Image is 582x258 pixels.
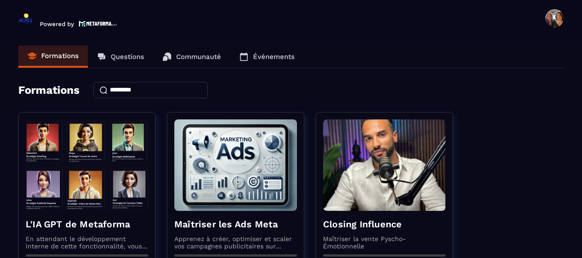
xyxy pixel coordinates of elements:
[253,53,295,61] p: Événements
[18,46,88,68] a: Formations
[174,218,297,231] h4: Maîtriser les Ads Meta
[40,21,74,27] p: Powered by
[79,20,117,27] img: logo
[174,119,297,211] img: formation-background
[26,218,148,231] h4: L'IA GPT de Metaforma
[323,218,446,231] h4: Closing Influence
[41,52,79,60] p: Formations
[323,119,446,211] img: formation-background
[176,53,221,61] p: Communauté
[230,46,304,68] a: Événements
[174,235,297,250] p: Apprenez à créer, optimiser et scaler vos campagnes publicitaires sur Facebook et Instagram.
[18,84,80,97] h4: Formations
[111,53,144,61] p: Questions
[153,46,230,68] a: Communauté
[323,235,446,250] p: Maîtriser la vente Pyscho-Émotionnelle
[88,46,153,68] a: Questions
[18,13,33,27] img: logo-branding
[26,235,148,250] p: En attendant le développement interne de cette fonctionnalité, vous pouvez déjà l’utiliser avec C...
[26,119,148,211] img: formation-background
